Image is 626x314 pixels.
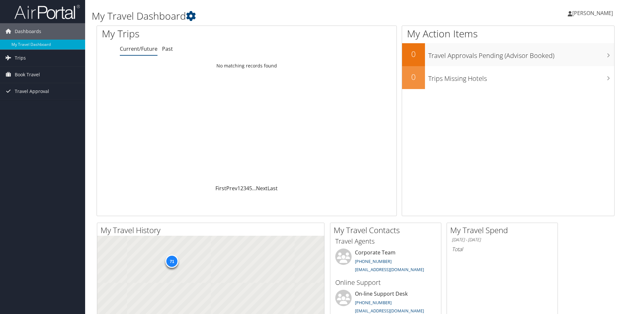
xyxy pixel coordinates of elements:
a: [PHONE_NUMBER] [355,300,392,305]
span: Dashboards [15,23,41,40]
a: Last [267,185,278,192]
li: Corporate Team [332,249,439,275]
a: [PERSON_NAME] [568,3,619,23]
h3: Travel Agents [335,237,436,246]
span: Trips [15,50,26,66]
h2: My Travel History [101,225,324,236]
span: [PERSON_NAME] [572,9,613,17]
h2: My Travel Spend [450,225,558,236]
a: 1 [237,185,240,192]
h2: 0 [402,48,425,60]
img: airportal-logo.png [14,4,80,20]
a: 0Trips Missing Hotels [402,66,614,89]
span: Travel Approval [15,83,49,100]
a: 3 [243,185,246,192]
a: Current/Future [120,45,157,52]
a: 2 [240,185,243,192]
h3: Trips Missing Hotels [428,71,614,83]
a: Past [162,45,173,52]
span: Book Travel [15,66,40,83]
a: Next [256,185,267,192]
td: No matching records found [97,60,396,72]
h6: Total [452,246,553,253]
a: 4 [246,185,249,192]
div: 71 [165,254,178,268]
h1: My Action Items [402,27,614,41]
h2: My Travel Contacts [334,225,441,236]
h3: Online Support [335,278,436,287]
h1: My Trips [102,27,267,41]
h1: My Travel Dashboard [92,9,444,23]
a: 0Travel Approvals Pending (Advisor Booked) [402,43,614,66]
h6: [DATE] - [DATE] [452,237,553,243]
h2: 0 [402,71,425,83]
a: 5 [249,185,252,192]
h3: Travel Approvals Pending (Advisor Booked) [428,48,614,60]
a: First [215,185,226,192]
span: … [252,185,256,192]
a: [EMAIL_ADDRESS][DOMAIN_NAME] [355,267,424,272]
a: [PHONE_NUMBER] [355,258,392,264]
a: [EMAIL_ADDRESS][DOMAIN_NAME] [355,308,424,314]
a: Prev [226,185,237,192]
